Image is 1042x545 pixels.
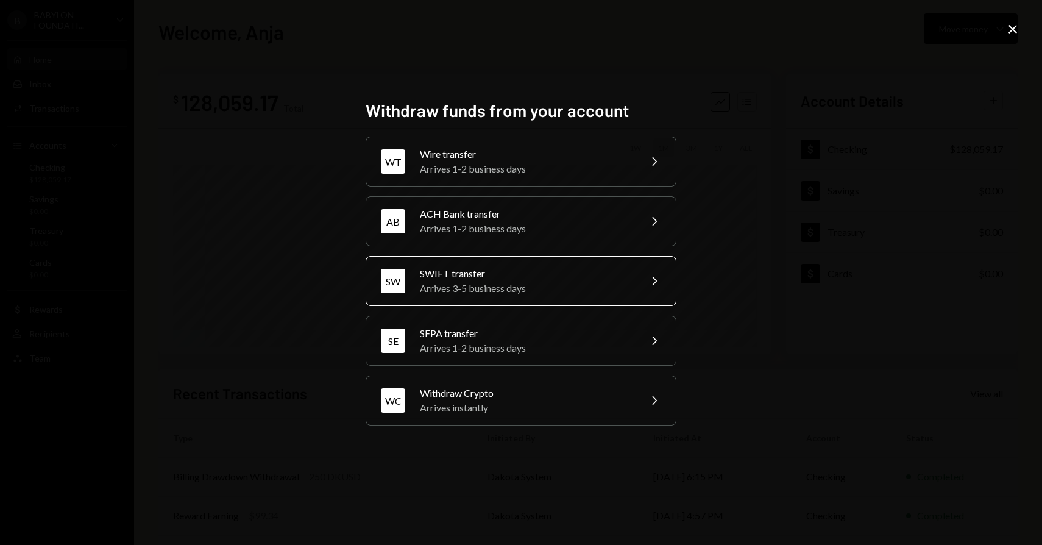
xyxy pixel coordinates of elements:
button: SESEPA transferArrives 1-2 business days [366,316,676,366]
h2: Withdraw funds from your account [366,99,676,123]
button: ABACH Bank transferArrives 1-2 business days [366,196,676,246]
div: Arrives 1-2 business days [420,221,632,236]
div: SEPA transfer [420,326,632,341]
div: WC [381,388,405,413]
div: Withdraw Crypto [420,386,632,401]
div: AB [381,209,405,233]
div: WT [381,149,405,174]
div: ACH Bank transfer [420,207,632,221]
div: Arrives 3-5 business days [420,281,632,296]
div: SWIFT transfer [420,266,632,281]
button: WTWire transferArrives 1-2 business days [366,137,676,187]
div: Arrives 1-2 business days [420,341,632,355]
div: Wire transfer [420,147,632,162]
div: SW [381,269,405,293]
div: Arrives instantly [420,401,632,415]
div: SE [381,329,405,353]
div: Arrives 1-2 business days [420,162,632,176]
button: SWSWIFT transferArrives 3-5 business days [366,256,676,306]
button: WCWithdraw CryptoArrives instantly [366,376,676,426]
